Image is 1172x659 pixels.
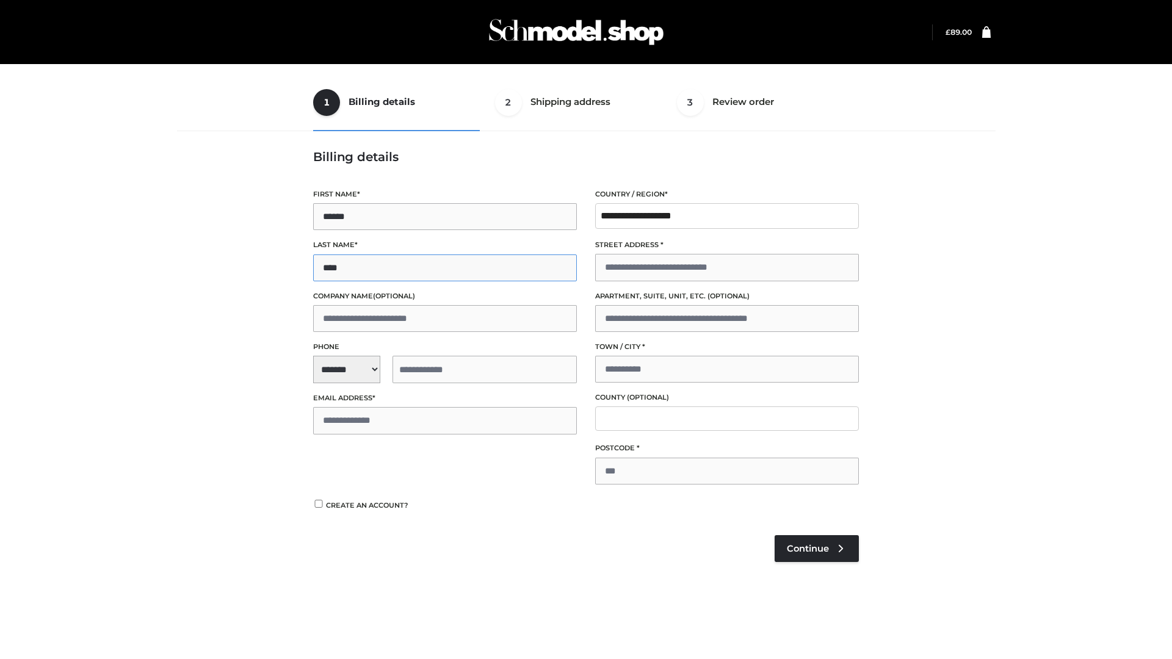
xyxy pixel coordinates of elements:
span: (optional) [627,393,669,402]
bdi: 89.00 [946,27,972,37]
label: First name [313,189,577,200]
span: £ [946,27,950,37]
span: (optional) [707,292,750,300]
label: Phone [313,341,577,353]
label: Email address [313,392,577,404]
span: Continue [787,543,829,554]
label: Company name [313,290,577,302]
input: Create an account? [313,500,324,508]
img: Schmodel Admin 964 [485,8,668,56]
label: Country / Region [595,189,859,200]
label: Postcode [595,442,859,454]
label: Last name [313,239,577,251]
h3: Billing details [313,149,859,164]
label: County [595,392,859,403]
span: (optional) [373,292,415,300]
label: Street address [595,239,859,251]
a: £89.00 [946,27,972,37]
a: Continue [775,535,859,562]
span: Create an account? [326,501,408,510]
label: Apartment, suite, unit, etc. [595,290,859,302]
label: Town / City [595,341,859,353]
